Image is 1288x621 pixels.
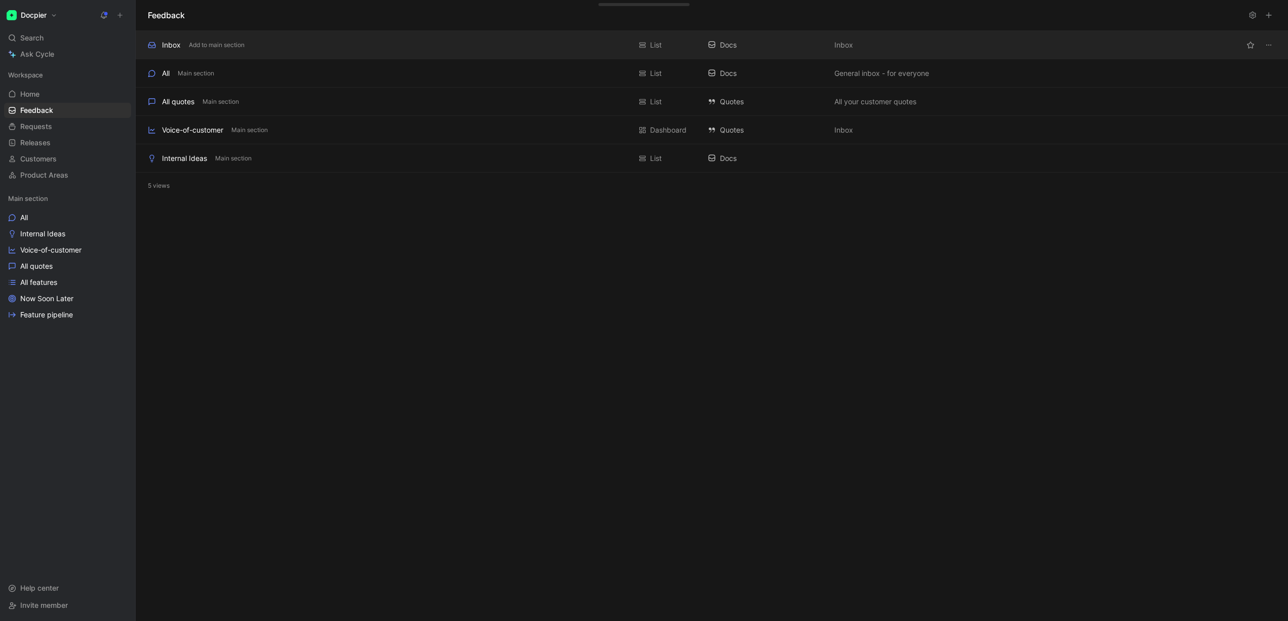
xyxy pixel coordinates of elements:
img: Docpier [7,10,17,20]
span: Main section [8,193,48,203]
span: Feedback [20,105,53,115]
div: AllMain sectionList DocsGeneral inbox - for everyoneView actions [136,59,1288,88]
h1: Docpier [21,11,47,20]
button: View actions [1262,38,1276,52]
div: Quotes [708,96,824,108]
button: Inbox [832,124,855,136]
a: Now Soon Later [4,291,131,306]
div: Inbox [162,39,181,51]
div: Docs, images, videos, audio files, links & more [605,5,652,9]
a: Product Areas [4,168,131,183]
div: Docs [708,39,824,51]
span: All your customer quotes [834,96,916,108]
span: Inbox [834,39,853,51]
button: View actions [117,213,127,223]
div: Search [4,30,131,46]
div: Workspace [4,67,131,82]
div: All quotes [162,96,194,108]
h1: Feedback [148,9,185,21]
span: Product Areas [20,170,68,180]
div: Internal Ideas [162,152,207,164]
span: Voice-of-customer [20,245,82,255]
a: All [4,210,131,225]
div: Voice-of-customer [162,124,223,136]
a: All features [4,275,131,290]
a: Feature pipeline [4,307,131,322]
div: 5 views [136,173,1288,199]
div: List [650,96,662,108]
button: General inbox - for everyone [832,67,931,79]
div: List [650,39,662,51]
button: Add to main section [187,40,247,50]
span: Ask Cycle [20,48,54,60]
span: Main section [215,153,252,163]
div: Help center [4,581,131,596]
button: View actions [117,245,127,255]
a: Feedback [4,103,131,118]
span: Now Soon Later [20,294,73,304]
div: Docs [708,67,824,79]
span: Workspace [8,70,43,80]
div: Docs [708,152,824,164]
button: Main section [229,126,270,135]
a: Internal Ideas [4,226,131,241]
button: View actions [117,229,127,239]
span: Inbox [834,124,853,136]
div: Invite member [4,598,131,613]
span: Add description [834,152,887,164]
span: All features [20,277,57,287]
div: Quotes [708,124,824,136]
button: View actions [117,310,127,320]
div: All quotesMain sectionList QuotesAll your customer quotesView actions [136,88,1288,116]
div: InboxAdd to main sectionList DocsInboxView actions [136,31,1288,59]
a: All quotes [4,259,131,274]
a: Voice-of-customer [4,242,131,258]
a: Requests [4,119,131,134]
div: Drop anything here to capture feedback [605,1,652,5]
button: View actions [117,294,127,304]
span: Home [20,89,39,99]
div: Main sectionAllInternal IdeasVoice-of-customerAll quotesAll featuresNow Soon LaterFeature pipeline [4,191,131,322]
button: Main section [213,154,254,163]
span: Main section [231,125,268,135]
span: Internal Ideas [20,229,65,239]
span: Requests [20,121,52,132]
div: List [650,152,662,164]
span: All quotes [20,261,53,271]
span: General inbox - for everyone [834,67,929,79]
button: DocpierDocpier [4,8,60,22]
div: Main section [4,191,131,206]
span: All [20,213,28,223]
div: Dashboard [650,124,687,136]
div: Voice-of-customerMain sectionDashboard QuotesInboxView actions [136,116,1288,144]
button: All your customer quotes [832,96,918,108]
div: All [162,67,170,79]
div: Internal IdeasMain sectionList DocsView actions [136,144,1288,173]
a: Home [4,87,131,102]
a: Customers [4,151,131,167]
span: Search [20,32,44,44]
button: Main section [200,97,241,106]
button: View actions [117,277,127,287]
span: Help center [20,584,59,592]
span: Main section [203,97,239,107]
button: View actions [117,261,127,271]
a: Releases [4,135,131,150]
span: Main section [178,68,214,78]
span: Releases [20,138,51,148]
span: Customers [20,154,57,164]
button: Main section [176,69,216,78]
div: List [650,67,662,79]
button: Inbox [832,39,855,51]
a: Ask Cycle [4,47,131,62]
span: Invite member [20,601,68,609]
span: Feature pipeline [20,310,73,320]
